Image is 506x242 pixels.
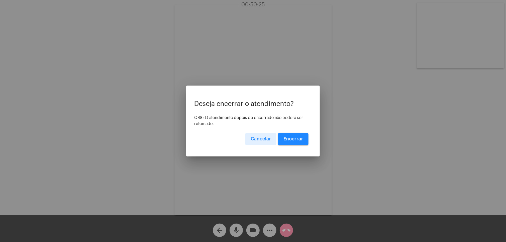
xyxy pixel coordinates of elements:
[251,137,271,141] span: Cancelar
[194,100,312,108] p: Deseja encerrar o atendimento?
[283,137,303,141] span: Encerrar
[245,133,276,145] button: Cancelar
[194,116,303,126] span: OBS: O atendimento depois de encerrado não poderá ser retomado.
[278,133,308,145] button: Encerrar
